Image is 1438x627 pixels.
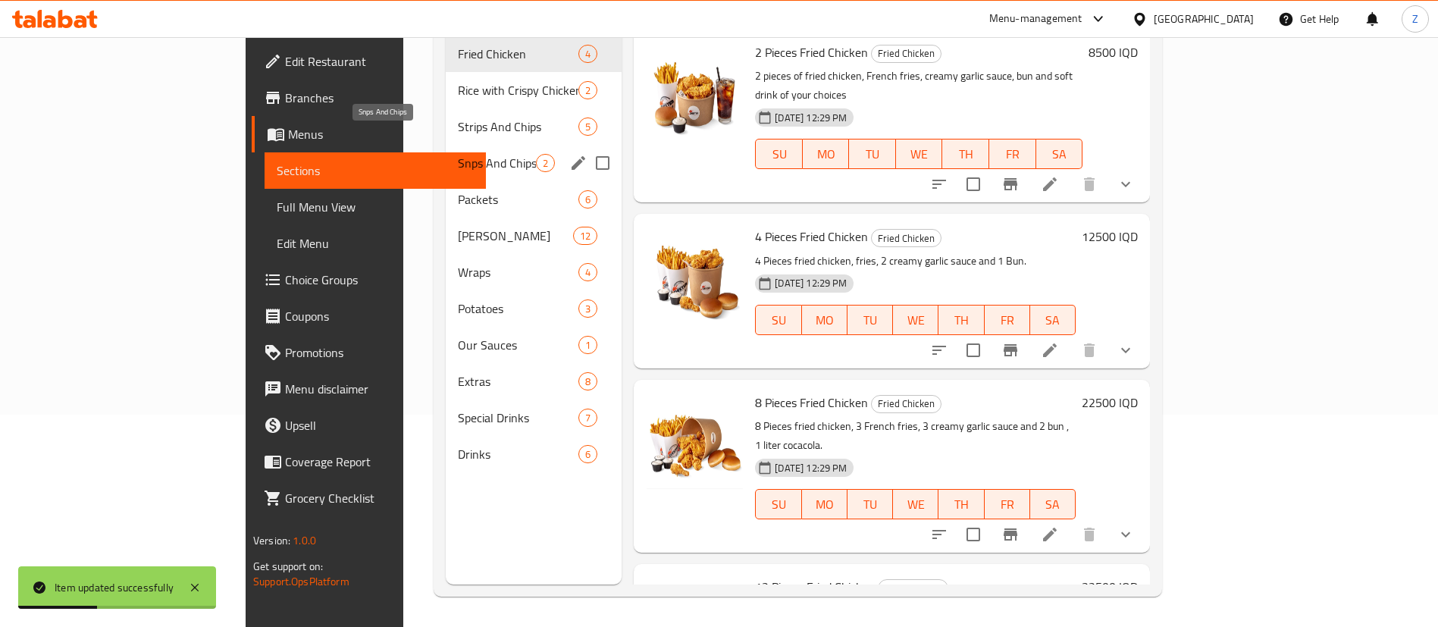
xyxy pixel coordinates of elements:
h6: 22500 IQD [1082,392,1138,413]
span: Select to update [957,168,989,200]
div: items [578,336,597,354]
button: FR [985,489,1030,519]
span: 3 [579,302,597,316]
div: Special Drinks7 [446,400,622,436]
div: Packets [458,190,578,208]
span: Strips And Chips [458,118,578,136]
a: Upsell [252,407,486,444]
a: Grocery Checklist [252,480,486,516]
a: Edit Restaurant [252,43,486,80]
div: [GEOGRAPHIC_DATA] [1154,11,1254,27]
button: Branch-specific-item [992,516,1029,553]
button: SU [755,489,801,519]
span: Version: [253,531,290,550]
span: SU [762,143,796,165]
span: SU [762,309,795,331]
span: Z [1412,11,1418,27]
button: edit [567,152,590,174]
button: show more [1107,516,1144,553]
span: Our Sauces [458,336,578,354]
div: Fried Chicken4 [446,36,622,72]
span: Fried Chicken [872,230,941,247]
button: sort-choices [921,516,957,553]
button: Branch-specific-item [992,332,1029,368]
span: Special Drinks [458,409,578,427]
div: Menu-management [989,10,1082,28]
a: Edit menu item [1041,175,1059,193]
div: items [578,409,597,427]
span: 1 [579,338,597,353]
span: 12 Pieces Fried Chicken [755,575,875,598]
span: Promotions [285,343,474,362]
div: items [578,372,597,390]
span: Menus [288,125,474,143]
p: 4 Pieces fried chicken, fries, 2 creamy garlic sauce and 1 Bun. [755,252,1076,271]
a: Support.OpsPlatform [253,572,349,591]
button: MO [802,305,847,335]
span: [DATE] 12:29 PM [769,276,853,290]
p: 8 Pieces fried chicken, 3 French fries, 3 creamy garlic sauce and 2 bun , 1 liter cocacola. [755,417,1076,455]
span: 1.0.0 [293,531,316,550]
button: sort-choices [921,332,957,368]
button: WE [896,139,943,169]
a: Edit menu item [1041,525,1059,544]
span: Coupons [285,307,474,325]
div: items [578,299,597,318]
span: TH [948,143,983,165]
button: Branch-specific-item [992,166,1029,202]
div: Our Sauces1 [446,327,622,363]
div: Snps And Chips2edit [446,145,622,181]
div: Extras8 [446,363,622,400]
div: Extras [458,372,578,390]
button: FR [985,305,1030,335]
span: 8 Pieces Fried Chicken [755,391,868,414]
div: Fried Chicken [878,579,948,597]
button: WE [893,489,938,519]
button: TH [942,139,989,169]
span: 4 [579,265,597,280]
button: delete [1071,166,1107,202]
div: Packets6 [446,181,622,218]
button: TU [849,139,896,169]
span: 2 [579,83,597,98]
span: FR [991,494,1024,516]
h6: 12500 IQD [1082,226,1138,247]
span: MO [808,494,841,516]
svg: Show Choices [1117,341,1135,359]
div: Wraps [458,263,578,281]
span: 5 [579,120,597,134]
a: Branches [252,80,486,116]
span: FR [995,143,1030,165]
span: 7 [579,411,597,425]
div: Fried Chicken [871,395,941,413]
span: SA [1036,309,1070,331]
div: items [573,227,597,245]
div: Rice with Crispy Chicken2 [446,72,622,108]
a: Sections [265,152,486,189]
button: WE [893,305,938,335]
span: TU [855,143,890,165]
span: Full Menu View [277,198,474,216]
span: Edit Restaurant [285,52,474,71]
div: Drinks6 [446,436,622,472]
div: Potatoes [458,299,578,318]
div: Fried Chicken [871,45,941,63]
span: TH [945,494,978,516]
a: Edit menu item [1041,341,1059,359]
div: items [578,118,597,136]
div: items [578,263,597,281]
nav: Menu sections [446,30,622,478]
span: Select to update [957,519,989,550]
div: Wraps4 [446,254,622,290]
span: Get support on: [253,556,323,576]
div: Chucks Zilla [458,227,573,245]
span: TU [854,494,887,516]
div: Rice with Crispy Chicken [458,81,578,99]
button: MO [803,139,850,169]
span: Fried Chicken [458,45,578,63]
svg: Show Choices [1117,525,1135,544]
span: Choice Groups [285,271,474,289]
span: MO [808,309,841,331]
